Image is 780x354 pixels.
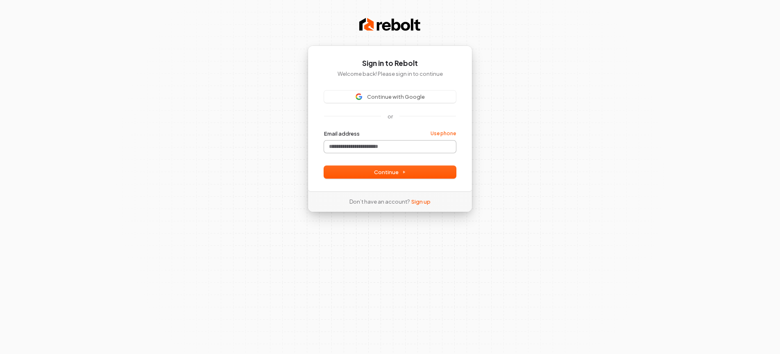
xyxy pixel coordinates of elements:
[356,93,362,100] img: Sign in with Google
[324,166,456,178] button: Continue
[388,113,393,120] p: or
[324,59,456,68] h1: Sign in to Rebolt
[349,198,410,205] span: Don’t have an account?
[324,70,456,77] p: Welcome back! Please sign in to continue
[367,93,425,100] span: Continue with Google
[431,130,456,137] a: Use phone
[324,91,456,103] button: Sign in with GoogleContinue with Google
[374,168,406,176] span: Continue
[411,198,431,205] a: Sign up
[359,16,421,33] img: Rebolt Logo
[324,130,360,137] label: Email address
